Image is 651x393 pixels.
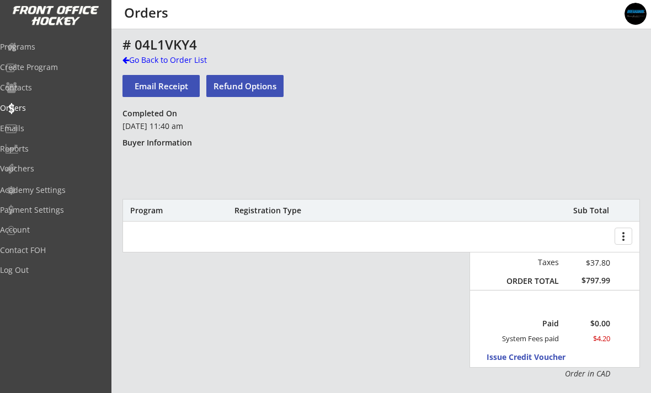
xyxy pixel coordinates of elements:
[206,75,284,97] button: Refund Options
[130,206,190,216] div: Program
[561,206,609,216] div: Sub Total
[492,334,559,343] div: System Fees paid
[501,368,610,379] div: Order in CAD
[508,319,559,329] div: Paid
[615,228,632,245] button: more_vert
[122,138,197,148] div: Buyer Information
[567,257,610,268] div: $37.80
[501,257,559,267] div: Taxes
[122,38,640,51] div: # 04L1VKY4
[487,349,589,364] button: Issue Credit Voucher
[567,334,610,343] div: $4.20
[501,276,559,286] div: ORDER TOTAL
[122,109,182,119] div: Completed On
[122,55,236,66] div: Go Back to Order List
[122,75,200,97] button: Email Receipt
[567,276,610,286] div: $797.99
[122,121,282,132] div: [DATE] 11:40 am
[567,320,610,327] div: $0.00
[234,206,361,216] div: Registration Type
